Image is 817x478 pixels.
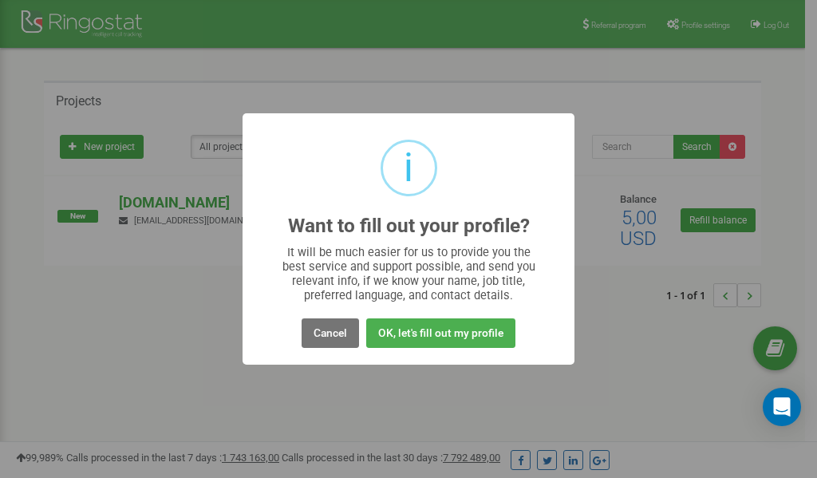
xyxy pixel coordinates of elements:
[366,318,515,348] button: OK, let's fill out my profile
[302,318,359,348] button: Cancel
[288,215,530,237] h2: Want to fill out your profile?
[404,142,413,194] div: i
[763,388,801,426] div: Open Intercom Messenger
[274,245,543,302] div: It will be much easier for us to provide you the best service and support possible, and send you ...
